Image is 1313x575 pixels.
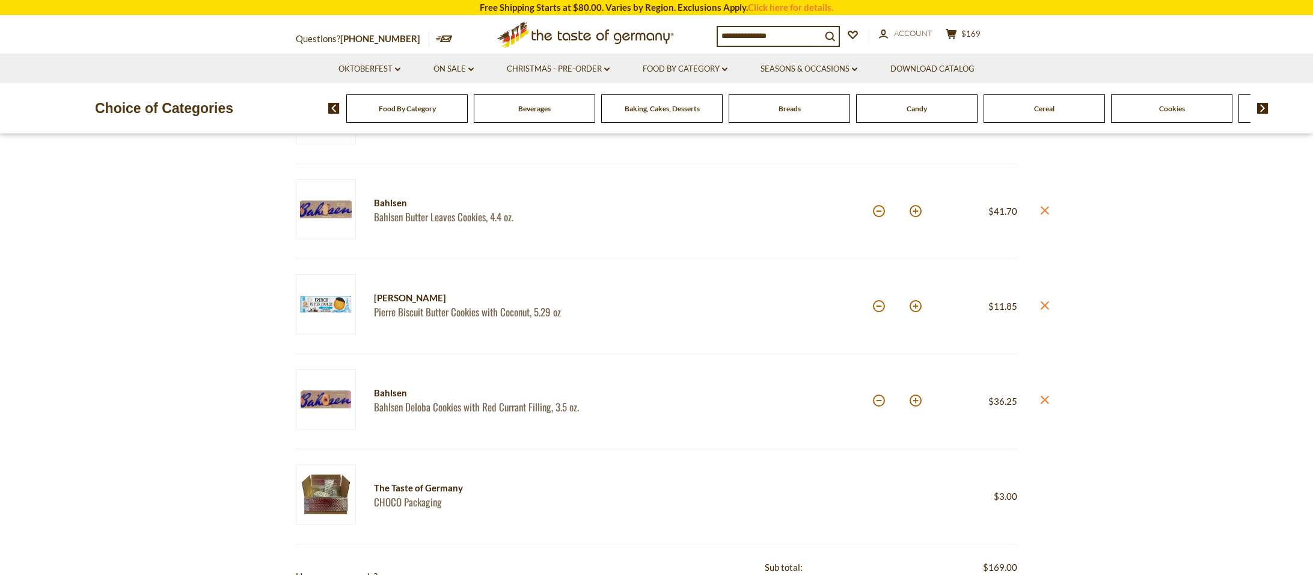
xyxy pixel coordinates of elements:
span: $169.00 [983,560,1017,575]
a: Food By Category [643,63,727,76]
a: Pierre Biscuit Butter Cookies with Coconut, 5.29 oz [374,306,635,318]
span: $36.25 [988,396,1017,407]
span: $11.85 [988,301,1017,312]
img: Pierre Butter Cookies with Coconut [296,274,356,334]
button: $169 [945,28,981,43]
a: Cereal [1034,104,1054,113]
span: $169 [961,29,981,38]
img: next arrow [1257,103,1269,114]
a: CHOCO Packaging [374,496,676,508]
div: Bahlsen [374,195,635,211]
a: Bahlsen Butter Leaves Cookies, 4.4 oz. [374,211,635,223]
img: previous arrow [328,103,340,114]
div: [PERSON_NAME] [374,291,635,306]
img: CHOCO Packaging [296,464,356,524]
a: Oktoberfest [338,63,400,76]
a: Breads [779,104,801,113]
a: Cookies [1159,104,1185,113]
span: $41.70 [988,206,1017,217]
a: Account [879,27,932,40]
div: The Taste of Germany [374,481,676,496]
a: Food By Category [379,104,436,113]
a: Bahlsen Deloba Cookies with Red Currant Filling, 3.5 oz. [374,401,635,413]
img: Bahlsen Butter Leaves Cookies [296,179,356,239]
a: Click here for details. [748,2,833,13]
a: Beverages [518,104,551,113]
div: Bahlsen [374,386,635,401]
a: [PHONE_NUMBER] [340,33,420,44]
a: Download Catalog [890,63,975,76]
a: Christmas - PRE-ORDER [507,63,610,76]
a: Seasons & Occasions [761,63,857,76]
span: $3.00 [994,491,1017,502]
span: Account [894,28,932,38]
a: Candy [907,104,927,113]
span: Sub total: [765,562,803,573]
img: Bahlsen Deloba Cookies with Red Currant Filling [296,369,356,429]
a: Baking, Cakes, Desserts [625,104,700,113]
a: On Sale [433,63,474,76]
p: Questions? [296,31,429,47]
